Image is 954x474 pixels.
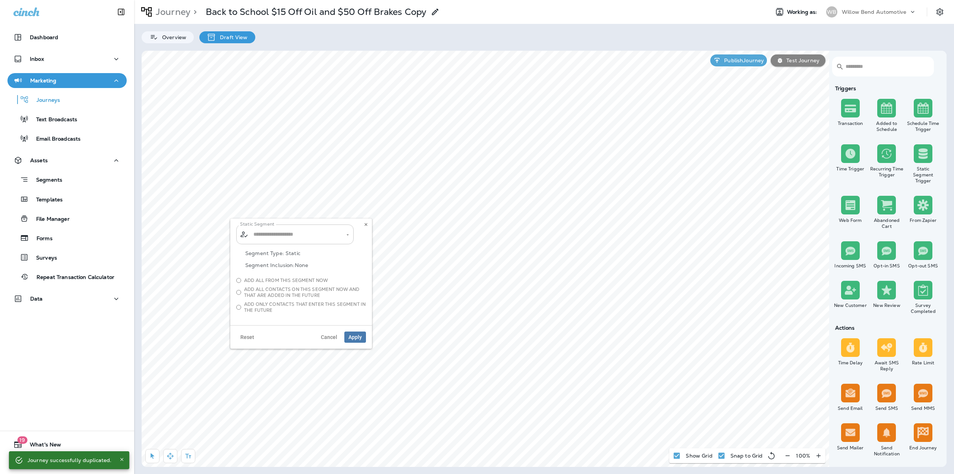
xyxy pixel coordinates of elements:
span: Add only contacts that enter this segment in the future [244,301,366,313]
button: Email Broadcasts [7,131,127,146]
p: Test Journey [783,57,819,63]
span: Reset [240,335,254,340]
button: Assets [7,153,127,168]
div: Actions [832,325,941,331]
p: Data [30,296,43,302]
p: Assets [30,157,48,163]
div: End Journey [906,445,940,451]
button: 19What's New [7,437,127,452]
div: Abandoned Cart [870,217,904,229]
div: Send Email [834,405,867,411]
button: Forms [7,230,127,246]
p: Overview [158,34,186,40]
p: Repeat Transaction Calculator [29,274,114,281]
button: Journeys [7,92,127,107]
div: Web Form [834,217,867,223]
div: New Customer [834,302,867,308]
div: WB [826,6,837,18]
p: 100 % [796,453,810,459]
div: Time Trigger [834,166,867,172]
div: Recurring Time Trigger [870,166,904,178]
p: Dashboard [30,34,58,40]
button: Surveys [7,249,127,265]
p: Marketing [30,78,56,84]
p: Segment Type: Static [245,250,366,256]
p: Surveys [29,255,57,262]
div: Send Notification [870,445,904,457]
span: Cancel [321,335,337,340]
div: Transaction [834,120,867,126]
div: From Zapier [906,217,940,223]
div: Send Mailer [834,445,867,451]
input: Add only contacts that enter this segment in the future [236,301,241,313]
div: Await SMS Reply [870,360,904,372]
div: New Review [870,302,904,308]
p: File Manager [29,216,70,223]
button: Cancel [317,332,341,343]
div: Journey successfully duplicated. [28,453,111,467]
button: Close [117,455,126,464]
div: Time Delay [834,360,867,366]
button: Apply [344,332,366,343]
p: Draft View [216,34,247,40]
p: Segment Inclusion: None [245,262,366,268]
p: Show Grid [686,453,712,459]
p: Email Broadcasts [29,136,80,143]
p: Text Broadcasts [29,116,77,123]
span: Add all from this segment now [244,277,328,283]
p: > [190,6,197,18]
button: Support [7,455,127,470]
button: Dashboard [7,30,127,45]
p: Journeys [29,97,60,104]
button: Data [7,291,127,306]
p: Segments [29,177,62,184]
p: Publish Journey [721,57,764,63]
p: Static Segment [240,221,274,227]
div: Incoming SMS [834,263,867,269]
span: 19 [17,436,27,444]
p: Inbox [30,56,44,62]
span: What's New [22,442,61,451]
p: Templates [29,197,63,204]
button: Open [344,232,351,238]
span: Add all contacts on this segment now and that are added in the future [244,286,366,298]
div: Opt-out SMS [906,263,940,269]
p: Journey [153,6,190,18]
span: Apply [348,335,362,340]
div: Survey Completed [906,302,940,314]
div: Schedule Time Trigger [906,120,940,132]
span: Working as: [787,9,819,15]
p: Snap to Grid [730,453,763,459]
button: Marketing [7,73,127,88]
button: PublishJourney [710,54,767,66]
div: Send SMS [870,405,904,411]
button: Text Broadcasts [7,111,127,127]
div: Static Segment Trigger [906,166,940,184]
p: Willow Bend Automotive [842,9,906,15]
button: Test Journey [771,54,825,66]
button: Reset [236,332,258,343]
div: Opt-in SMS [870,263,904,269]
div: Send MMS [906,405,940,411]
button: Templates [7,191,127,207]
button: Segments [7,172,127,188]
button: File Manager [7,211,127,226]
div: Rate Limit [906,360,940,366]
button: Settings [933,5,947,19]
p: Back to School $15 Off Oil and $50 Off Brakes Copy [206,6,426,18]
div: Triggers [832,85,941,91]
p: Forms [29,235,53,242]
button: Inbox [7,51,127,66]
button: Collapse Sidebar [111,4,132,19]
input: Add all contacts on this segment now and that are added in the future [236,286,241,298]
button: Repeat Transaction Calculator [7,269,127,285]
input: Add all from this segment now [236,277,241,283]
div: Added to Schedule [870,120,904,132]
